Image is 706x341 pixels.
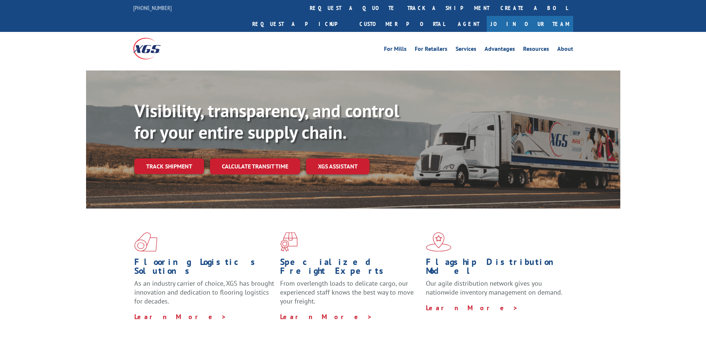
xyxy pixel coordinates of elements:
a: Resources [523,46,549,54]
a: Calculate transit time [210,158,300,174]
a: Learn More > [134,312,227,321]
img: xgs-icon-flagship-distribution-model-red [426,232,451,252]
a: Services [456,46,476,54]
img: xgs-icon-focused-on-flooring-red [280,232,298,252]
span: Our agile distribution network gives you nationwide inventory management on demand. [426,279,562,296]
h1: Flooring Logistics Solutions [134,258,275,279]
a: Learn More > [426,304,518,312]
a: XGS ASSISTANT [306,158,370,174]
a: [PHONE_NUMBER] [133,4,172,12]
a: Agent [450,16,487,32]
h1: Specialized Freight Experts [280,258,420,279]
a: Learn More > [280,312,372,321]
p: From overlength loads to delicate cargo, our experienced staff knows the best way to move your fr... [280,279,420,312]
span: As an industry carrier of choice, XGS has brought innovation and dedication to flooring logistics... [134,279,274,305]
a: Track shipment [134,158,204,174]
a: Request a pickup [247,16,354,32]
a: For Mills [384,46,407,54]
a: Customer Portal [354,16,450,32]
b: Visibility, transparency, and control for your entire supply chain. [134,99,399,144]
a: For Retailers [415,46,447,54]
a: Advantages [485,46,515,54]
img: xgs-icon-total-supply-chain-intelligence-red [134,232,157,252]
h1: Flagship Distribution Model [426,258,566,279]
a: Join Our Team [487,16,573,32]
a: About [557,46,573,54]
